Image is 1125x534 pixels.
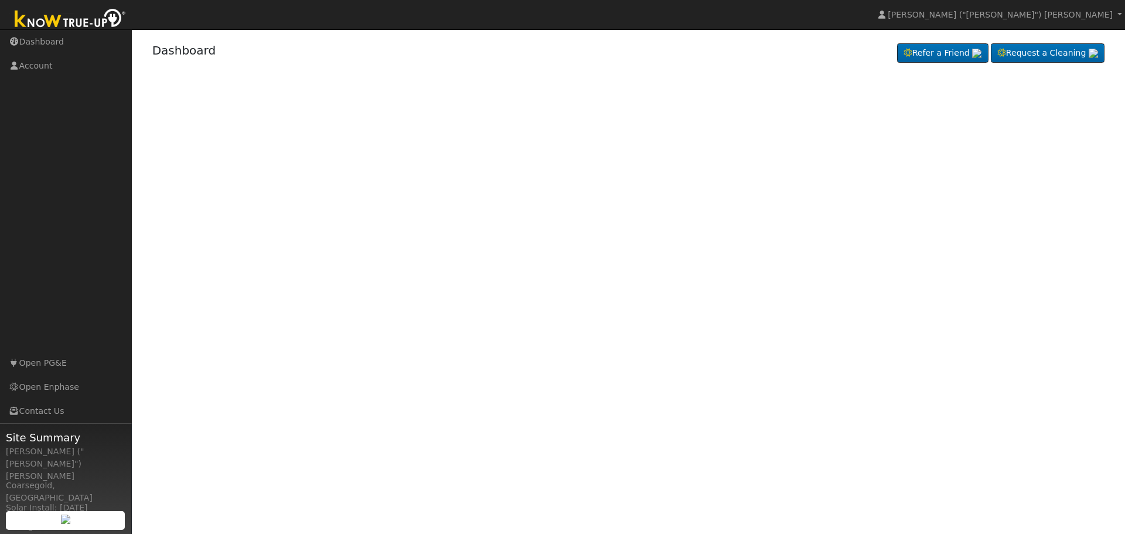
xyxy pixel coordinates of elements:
span: Site Summary [6,430,125,445]
div: System Size: 16.40 kW [6,511,125,523]
img: retrieve [1089,49,1098,58]
a: Refer a Friend [897,43,988,63]
img: retrieve [61,515,70,524]
a: Dashboard [152,43,216,57]
img: Know True-Up [9,6,132,33]
div: Solar Install: [DATE] [6,502,125,514]
span: [PERSON_NAME] ("[PERSON_NAME]") [PERSON_NAME] [888,10,1113,19]
div: [PERSON_NAME] ("[PERSON_NAME]") [PERSON_NAME] [6,445,125,482]
a: Request a Cleaning [991,43,1104,63]
div: Coarsegold, [GEOGRAPHIC_DATA] [6,479,125,504]
img: retrieve [972,49,981,58]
